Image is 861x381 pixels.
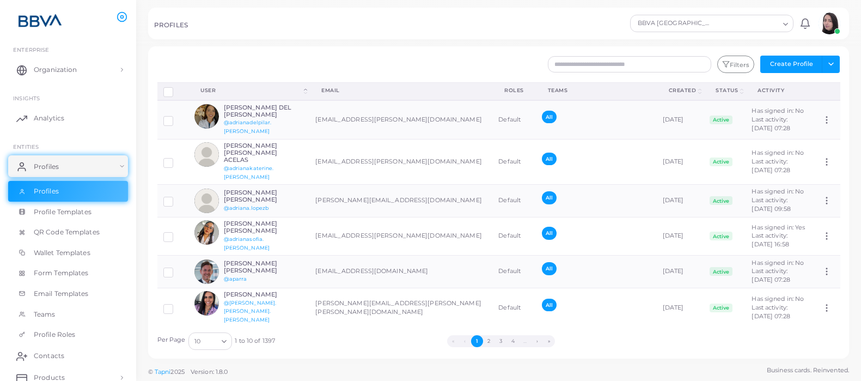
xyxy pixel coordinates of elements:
h6: [PERSON_NAME] [PERSON_NAME] [224,220,304,234]
th: Row-selection [157,82,189,100]
span: Email Templates [34,289,89,299]
button: Go to page 3 [495,335,507,347]
td: [DATE] [657,139,704,184]
h6: [PERSON_NAME] [PERSON_NAME] [224,260,304,274]
td: Default [492,139,536,184]
h6: [PERSON_NAME] [224,291,304,298]
a: Organization [8,59,128,81]
td: Default [492,288,536,328]
span: Active [710,304,732,312]
button: Go to page 4 [507,335,519,347]
a: QR Code Templates [8,222,128,243]
label: Per Page [157,336,186,344]
span: Last activity: [DATE] 09:58 [752,196,790,213]
div: Search for option [188,332,232,350]
a: @[PERSON_NAME].[PERSON_NAME].[PERSON_NAME] [224,300,277,323]
td: [DATE] [657,288,704,328]
ul: Pagination [275,335,727,347]
td: [EMAIL_ADDRESS][PERSON_NAME][DOMAIN_NAME] [309,217,492,255]
span: Last activity: [DATE] 07:28 [752,116,790,132]
th: Action [816,82,840,100]
span: Has signed in: No [752,107,804,114]
span: Last activity: [DATE] 07:28 [752,304,790,320]
span: Contacts [34,351,64,361]
button: Create Profile [760,56,822,73]
span: All [542,111,557,123]
a: Contacts [8,345,128,367]
span: Active [710,196,732,205]
span: Active [710,116,732,124]
span: ENTITIES [13,143,39,150]
a: Profiles [8,155,128,177]
a: Email Templates [8,283,128,304]
h6: [PERSON_NAME] [PERSON_NAME] ACELAS [224,142,304,164]
td: [PERSON_NAME][EMAIL_ADDRESS][PERSON_NAME][PERSON_NAME][DOMAIN_NAME] [309,288,492,328]
td: [DATE] [657,217,704,255]
img: avatar [194,259,219,284]
a: @adrianakaterine.[PERSON_NAME] [224,165,274,180]
a: @adrianadelpilar.[PERSON_NAME] [224,119,272,134]
span: Last activity: [DATE] 16:58 [752,232,789,248]
a: @aparra [224,276,247,282]
div: Status [716,87,738,94]
td: [PERSON_NAME][EMAIL_ADDRESS][DOMAIN_NAME] [309,184,492,217]
h6: [PERSON_NAME] [PERSON_NAME] [224,189,304,203]
div: Created [669,87,697,94]
span: INSIGHTS [13,95,40,101]
img: avatar [194,189,219,213]
span: Profiles [34,162,59,172]
span: Has signed in: Yes [752,223,805,231]
div: activity [758,87,804,94]
span: Wallet Templates [34,248,90,258]
a: Profile Templates [8,202,128,222]
span: 10 [194,336,200,347]
a: avatar [815,13,843,34]
td: [DATE] [657,256,704,288]
span: Profiles [34,186,59,196]
a: Profiles [8,181,128,202]
a: Profile Roles [8,324,128,345]
span: Active [710,267,732,276]
h5: PROFILES [154,21,188,29]
span: Profile Templates [34,207,91,217]
a: @adriana.lopezb [224,205,269,211]
td: [DATE] [657,184,704,217]
img: avatar [194,142,219,167]
div: Search for option [630,15,793,32]
a: Analytics [8,107,128,129]
span: All [542,227,557,239]
span: BBVA [GEOGRAPHIC_DATA] [636,18,715,29]
span: Profile Roles [34,330,75,340]
span: Form Templates [34,268,89,278]
a: Tapni [155,368,171,376]
span: © [148,367,228,377]
img: logo [10,10,70,31]
span: Has signed in: No [752,188,804,195]
span: Organization [34,65,77,75]
img: avatar [194,220,219,245]
button: Filters [717,56,754,73]
input: Search for option [716,17,779,29]
span: Last activity: [DATE] 07:28 [752,267,790,283]
span: Last activity: [DATE] 07:28 [752,158,790,174]
span: 2025 [170,367,184,377]
span: Analytics [34,113,64,123]
span: All [542,262,557,275]
button: Go to last page [543,335,555,347]
span: Active [710,232,732,240]
div: Email [321,87,480,94]
img: avatar [194,291,219,316]
a: Teams [8,304,128,325]
td: [EMAIL_ADDRESS][DOMAIN_NAME] [309,256,492,288]
img: avatar [819,13,840,34]
span: Has signed in: No [752,149,804,156]
td: Default [492,184,536,217]
button: Go to page 1 [471,335,483,347]
span: Business cards. Reinvented. [767,366,849,375]
span: Teams [34,310,56,319]
span: Has signed in: No [752,295,804,303]
span: Version: 1.8.0 [191,368,228,376]
div: User [200,87,302,94]
button: Go to page 2 [483,335,495,347]
h6: [PERSON_NAME] DEL [PERSON_NAME] [224,104,304,118]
